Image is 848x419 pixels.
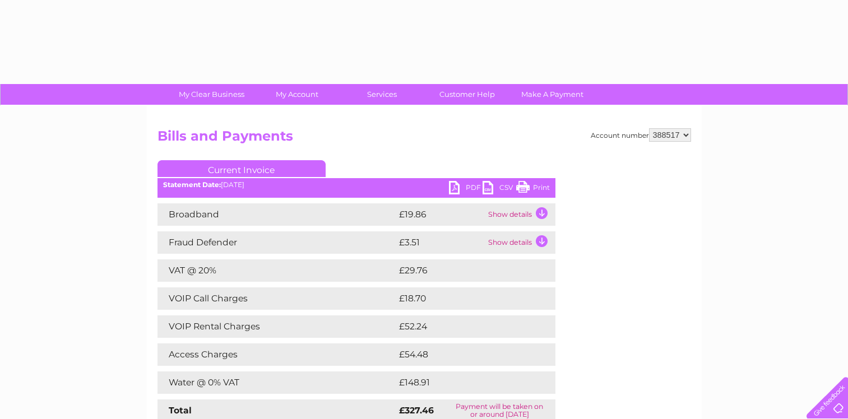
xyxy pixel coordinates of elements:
td: VOIP Rental Charges [157,315,396,338]
td: Broadband [157,203,396,226]
a: My Clear Business [165,84,258,105]
a: Customer Help [421,84,513,105]
a: PDF [449,181,483,197]
td: VOIP Call Charges [157,287,396,310]
a: Make A Payment [506,84,599,105]
td: Show details [485,231,555,254]
td: £54.48 [396,343,534,366]
td: VAT @ 20% [157,259,396,282]
td: £29.76 [396,259,533,282]
h2: Bills and Payments [157,128,691,150]
a: Current Invoice [157,160,326,177]
div: [DATE] [157,181,555,189]
td: £52.24 [396,315,532,338]
td: £3.51 [396,231,485,254]
strong: Total [169,405,192,416]
a: Services [336,84,428,105]
td: Water @ 0% VAT [157,371,396,394]
td: £18.70 [396,287,532,310]
td: Show details [485,203,555,226]
a: Print [516,181,550,197]
a: CSV [483,181,516,197]
strong: £327.46 [399,405,434,416]
td: Fraud Defender [157,231,396,254]
a: My Account [251,84,343,105]
div: Account number [591,128,691,142]
b: Statement Date: [163,180,221,189]
td: Access Charges [157,343,396,366]
td: £19.86 [396,203,485,226]
td: £148.91 [396,371,534,394]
